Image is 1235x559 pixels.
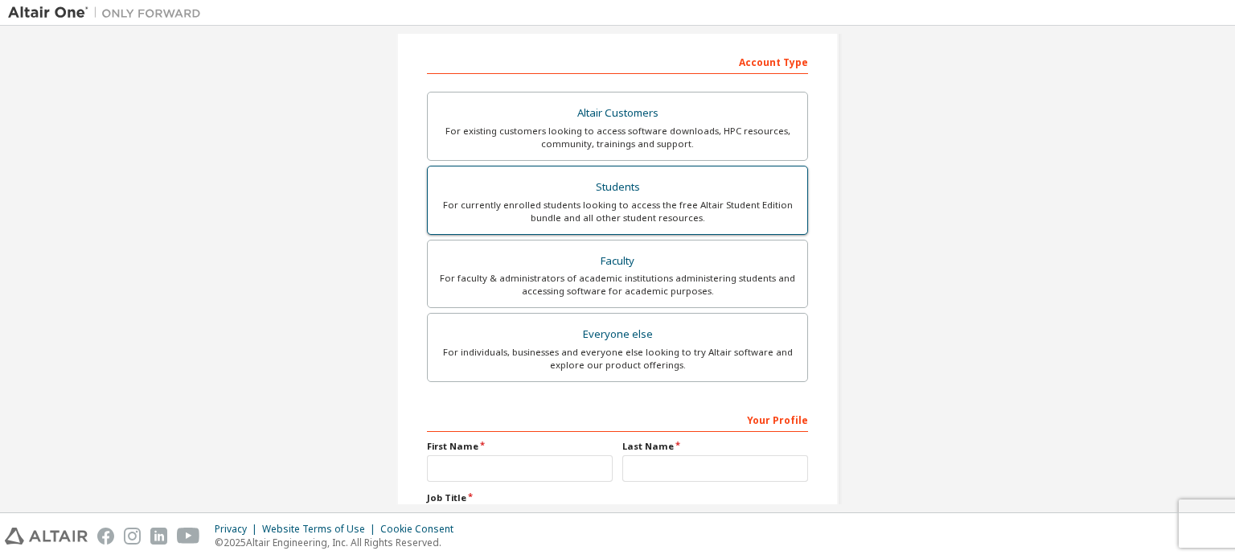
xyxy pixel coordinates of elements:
[177,528,200,545] img: youtube.svg
[380,523,463,536] div: Cookie Consent
[622,440,808,453] label: Last Name
[427,48,808,74] div: Account Type
[427,491,808,504] label: Job Title
[215,536,463,549] p: © 2025 Altair Engineering, Inc. All Rights Reserved.
[427,406,808,432] div: Your Profile
[437,102,798,125] div: Altair Customers
[437,199,798,224] div: For currently enrolled students looking to access the free Altair Student Edition bundle and all ...
[437,272,798,298] div: For faculty & administrators of academic institutions administering students and accessing softwa...
[437,346,798,372] div: For individuals, businesses and everyone else looking to try Altair software and explore our prod...
[5,528,88,545] img: altair_logo.svg
[215,523,262,536] div: Privacy
[427,440,613,453] label: First Name
[262,523,380,536] div: Website Terms of Use
[150,528,167,545] img: linkedin.svg
[8,5,209,21] img: Altair One
[124,528,141,545] img: instagram.svg
[437,323,798,346] div: Everyone else
[97,528,114,545] img: facebook.svg
[437,250,798,273] div: Faculty
[437,125,798,150] div: For existing customers looking to access software downloads, HPC resources, community, trainings ...
[437,176,798,199] div: Students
